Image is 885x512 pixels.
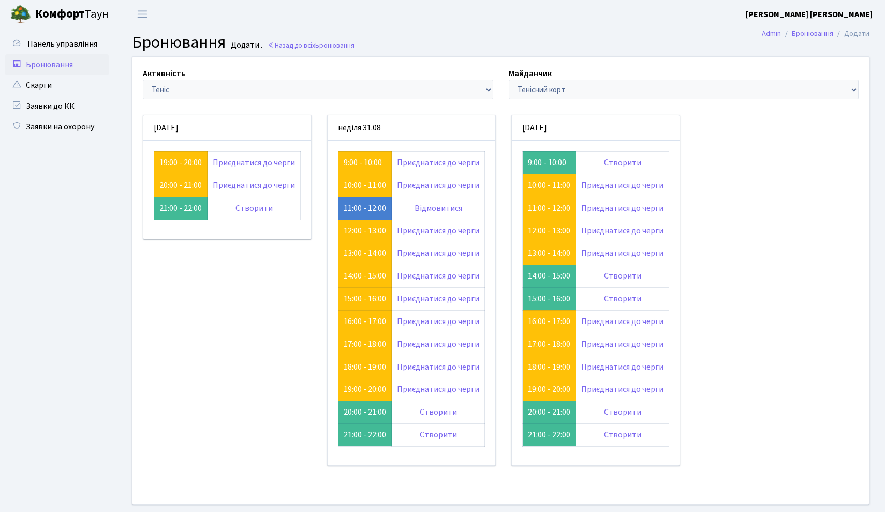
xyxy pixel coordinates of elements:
button: Переключити навігацію [129,6,155,23]
a: Приєднатися до черги [397,270,479,282]
a: 17:00 - 18:00 [344,339,386,350]
a: 18:00 - 19:00 [528,361,570,373]
a: Приєднатися до черги [397,157,479,168]
a: Приєднатися до черги [397,384,479,395]
li: Додати [833,28,869,39]
a: 11:00 - 12:00 [344,202,386,214]
a: Створити [604,157,641,168]
a: 20:00 - 21:00 [159,180,202,191]
a: 15:00 - 16:00 [344,293,386,304]
div: [DATE] [143,115,311,141]
a: Відмовитися [415,202,462,214]
a: 13:00 - 14:00 [528,247,570,259]
a: 19:00 - 20:00 [528,384,570,395]
a: Приєднатися до черги [397,339,479,350]
td: 20:00 - 21:00 [523,401,576,424]
a: Приєднатися до черги [581,180,663,191]
td: 21:00 - 22:00 [154,197,208,220]
a: 16:00 - 17:00 [528,316,570,327]
a: 14:00 - 15:00 [344,270,386,282]
a: Бронювання [792,28,833,39]
span: Бронювання [132,31,226,54]
a: 13:00 - 14:00 [344,247,386,259]
a: Приєднатися до черги [581,339,663,350]
a: 12:00 - 13:00 [344,225,386,237]
a: Створити [420,429,457,441]
a: 19:00 - 20:00 [159,157,202,168]
a: Створити [604,429,641,441]
a: Заявки на охорону [5,116,109,137]
a: 9:00 - 10:00 [344,157,382,168]
a: 11:00 - 12:00 [528,202,570,214]
small: Додати . [229,40,262,50]
a: Створити [604,406,641,418]
a: Створити [604,270,641,282]
a: Приєднатися до черги [213,180,295,191]
b: [PERSON_NAME] [PERSON_NAME] [746,9,873,20]
a: Приєднатися до черги [581,225,663,237]
a: 19:00 - 20:00 [344,384,386,395]
a: Назад до всіхБронювання [268,40,355,50]
a: Приєднатися до черги [397,247,479,259]
a: Приєднатися до черги [397,293,479,304]
a: Admin [762,28,781,39]
b: Комфорт [35,6,85,22]
a: Приєднатися до черги [213,157,295,168]
td: 15:00 - 16:00 [523,288,576,311]
td: 21:00 - 22:00 [338,424,392,447]
span: Таун [35,6,109,23]
td: 9:00 - 10:00 [523,151,576,174]
a: Приєднатися до черги [397,225,479,237]
a: Приєднатися до черги [581,384,663,395]
a: 10:00 - 11:00 [528,180,570,191]
a: 12:00 - 13:00 [528,225,570,237]
a: Приєднатися до черги [397,180,479,191]
a: Створити [420,406,457,418]
td: 21:00 - 22:00 [523,424,576,447]
span: Панель управління [27,38,97,50]
a: 18:00 - 19:00 [344,361,386,373]
a: 10:00 - 11:00 [344,180,386,191]
a: Створити [604,293,641,304]
nav: breadcrumb [746,23,885,45]
a: Створити [235,202,273,214]
a: 16:00 - 17:00 [344,316,386,327]
a: 17:00 - 18:00 [528,339,570,350]
a: Приєднатися до черги [581,361,663,373]
a: Панель управління [5,34,109,54]
td: 20:00 - 21:00 [338,401,392,424]
a: Приєднатися до черги [397,316,479,327]
a: [PERSON_NAME] [PERSON_NAME] [746,8,873,21]
a: Приєднатися до черги [581,316,663,327]
label: Активність [143,67,185,80]
a: Приєднатися до черги [581,202,663,214]
a: Бронювання [5,54,109,75]
a: Приєднатися до черги [581,247,663,259]
img: logo.png [10,4,31,25]
span: Бронювання [315,40,355,50]
td: 14:00 - 15:00 [523,265,576,288]
a: Заявки до КК [5,96,109,116]
div: неділя 31.08 [328,115,495,141]
label: Майданчик [509,67,552,80]
a: Скарги [5,75,109,96]
a: Приєднатися до черги [397,361,479,373]
div: [DATE] [512,115,680,141]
